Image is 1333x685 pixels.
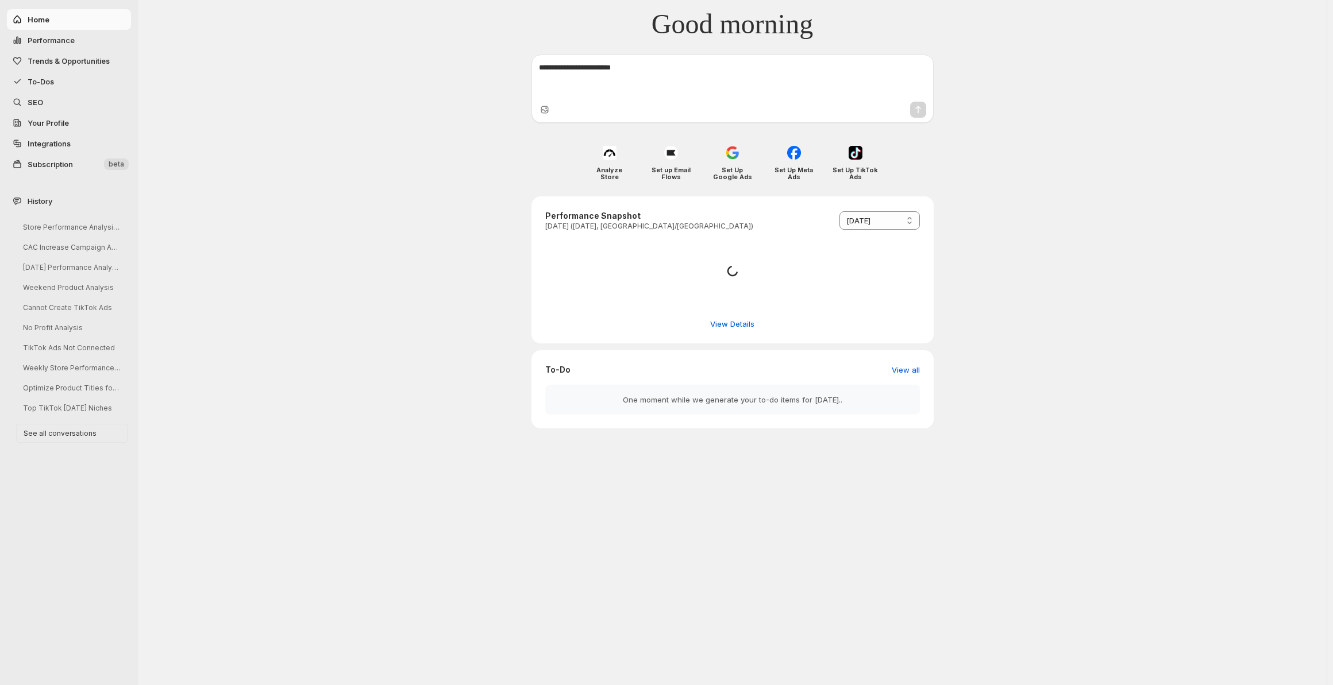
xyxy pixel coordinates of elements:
[16,399,128,417] button: Top TikTok [DATE] Niches
[554,394,911,405] p: One moment while we generate your to-do items for [DATE]..
[28,56,110,65] span: Trends & Opportunities
[648,167,694,180] h4: Set up Email Flows
[652,18,813,30] span: Good morning
[849,146,862,160] img: Set Up TikTok Ads icon
[28,139,71,148] span: Integrations
[7,71,131,92] button: To-Dos
[7,92,131,113] a: SEO
[710,167,755,180] h4: Set Up Google Ads
[710,318,754,330] span: View Details
[771,167,816,180] h4: Set Up Meta Ads
[7,51,131,71] button: Trends & Opportunities
[16,258,128,276] button: [DATE] Performance Analysis
[16,218,128,236] button: Store Performance Analysis & Suggestions
[7,30,131,51] button: Performance
[587,167,632,180] h4: Analyze Store
[7,133,131,154] a: Integrations
[16,319,128,336] button: No Profit Analysis
[726,146,739,160] img: Set Up Google Ads icon
[16,379,128,397] button: Optimize Product Titles for SEO
[16,359,128,377] button: Weekly Store Performance Review
[16,238,128,256] button: CAC Increase Campaign Analysis
[892,364,920,376] span: View all
[28,98,43,107] span: SEO
[664,146,678,160] img: Set up Email Flows icon
[28,118,69,127] span: Your Profile
[28,77,54,86] span: To-Dos
[545,222,753,231] p: [DATE] ([DATE], [GEOGRAPHIC_DATA]/[GEOGRAPHIC_DATA])
[16,424,128,443] button: See all conversations
[885,361,927,379] button: View all
[545,210,753,222] h3: Performance Snapshot
[7,9,131,30] button: Home
[539,104,550,115] button: Upload image
[16,299,128,316] button: Cannot Create TikTok Ads
[28,36,75,45] span: Performance
[28,15,49,24] span: Home
[28,160,73,169] span: Subscription
[703,315,761,333] button: View detailed performance
[109,160,124,169] span: beta
[7,154,131,175] button: Subscription
[16,339,128,357] button: TikTok Ads Not Connected
[7,113,131,133] a: Your Profile
[16,278,128,296] button: Weekend Product Analysis
[833,167,878,180] h4: Set Up TikTok Ads
[28,195,52,207] span: History
[787,146,801,160] img: Set Up Meta Ads icon
[603,146,617,160] img: Analyze Store icon
[545,364,571,376] h3: To-Do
